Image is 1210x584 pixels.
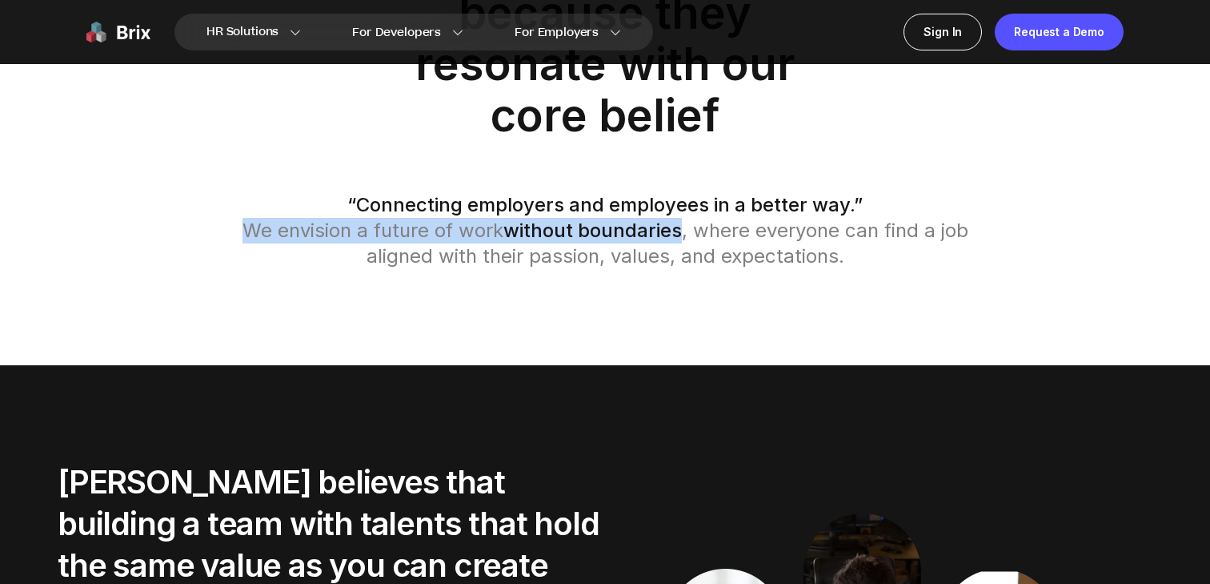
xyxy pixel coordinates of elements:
span: HR Solutions [206,19,278,45]
span: For Developers [352,24,441,41]
span: without boundaries [503,219,682,242]
span: For Employers [515,24,599,41]
a: Sign In [903,14,982,50]
p: We envision a future of work , where everyone can find a job aligned with their passion, values, ... [220,218,990,269]
a: Request a Demo [995,14,1124,50]
p: “Connecting employers and employees in a better way.” [29,192,1181,218]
